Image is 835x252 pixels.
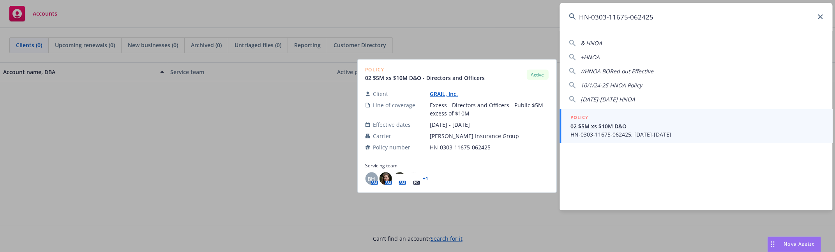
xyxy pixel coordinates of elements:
span: 10/1/24-25 HNOA Policy [581,82,642,89]
a: POLICY02 $5M xs $10M D&OHN-0303-11675-062425, [DATE]-[DATE] [560,109,832,143]
input: Search... [560,3,832,31]
div: Drag to move [768,237,777,252]
span: 02 $5M xs $10M D&O [570,122,823,130]
h5: POLICY [570,114,588,121]
span: +HNOA [581,53,600,61]
span: HN-0303-11675-062425, [DATE]-[DATE] [570,130,823,138]
button: Nova Assist [767,236,821,252]
span: [DATE]-[DATE] HNOA [581,96,635,103]
span: //HNOA BORed out Effective [581,67,653,75]
span: & HNOA [581,39,602,47]
span: Nova Assist [784,241,814,247]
